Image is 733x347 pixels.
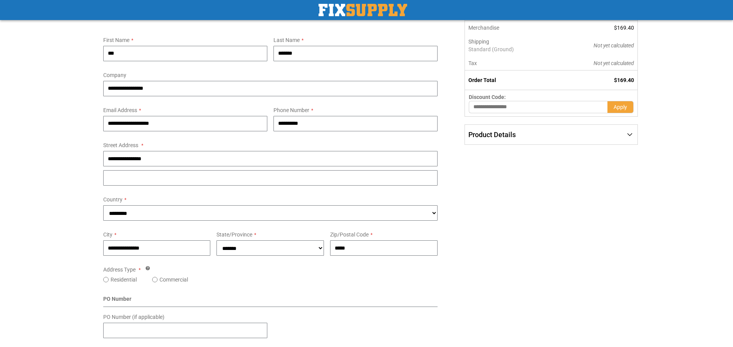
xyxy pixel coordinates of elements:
span: Zip/Postal Code [330,231,369,238]
th: Tax [465,56,555,70]
span: Email Address [103,107,137,113]
span: City [103,231,112,238]
span: Country [103,196,122,203]
img: Fix Industrial Supply [319,4,407,16]
span: Street Address [103,142,138,148]
span: Shipping [468,39,489,45]
span: Last Name [273,37,300,43]
span: Apply [614,104,627,110]
strong: Order Total [468,77,496,83]
span: Company [103,72,126,78]
button: Apply [607,101,634,113]
span: $169.40 [614,77,634,83]
span: Product Details [468,131,516,139]
div: PO Number [103,295,438,307]
span: Not yet calculated [594,42,634,49]
span: $169.40 [614,25,634,31]
span: Address Type [103,267,136,273]
span: Not yet calculated [594,60,634,66]
span: First Name [103,37,129,43]
th: Merchandise [465,21,555,35]
label: Residential [111,276,137,283]
label: Commercial [159,276,188,283]
span: PO Number (if applicable) [103,314,164,320]
a: store logo [319,4,407,16]
span: Discount Code: [469,94,506,100]
span: State/Province [216,231,252,238]
span: Phone Number [273,107,309,113]
span: Standard (Ground) [468,45,552,53]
